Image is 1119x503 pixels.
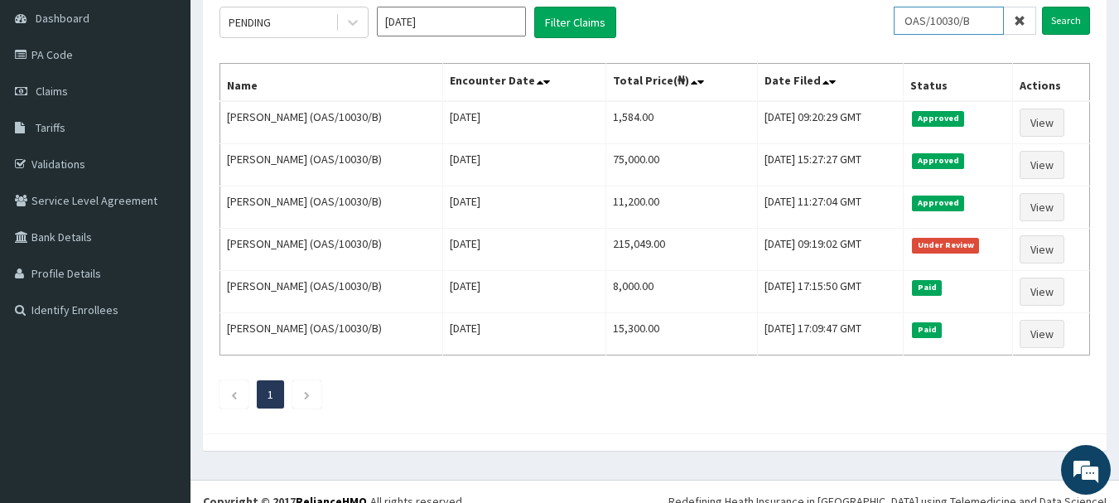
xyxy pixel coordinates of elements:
[1042,7,1090,35] input: Search
[272,8,311,48] div: Minimize live chat window
[912,238,979,253] span: Under Review
[912,196,964,210] span: Approved
[606,229,758,271] td: 215,049.00
[442,186,605,229] td: [DATE]
[377,7,526,36] input: Select Month and Year
[606,144,758,186] td: 75,000.00
[912,153,964,168] span: Approved
[220,144,443,186] td: [PERSON_NAME] (OAS/10030/B)
[606,186,758,229] td: 11,200.00
[220,229,443,271] td: [PERSON_NAME] (OAS/10030/B)
[1012,64,1090,102] th: Actions
[1020,151,1064,179] a: View
[758,101,904,144] td: [DATE] 09:20:29 GMT
[220,101,443,144] td: [PERSON_NAME] (OAS/10030/B)
[36,84,68,99] span: Claims
[1020,109,1064,137] a: View
[303,387,311,402] a: Next page
[220,186,443,229] td: [PERSON_NAME] (OAS/10030/B)
[442,101,605,144] td: [DATE]
[268,387,273,402] a: Page 1 is your current page
[230,387,238,402] a: Previous page
[220,64,443,102] th: Name
[758,144,904,186] td: [DATE] 15:27:27 GMT
[758,313,904,355] td: [DATE] 17:09:47 GMT
[220,313,443,355] td: [PERSON_NAME] (OAS/10030/B)
[904,64,1012,102] th: Status
[1020,235,1064,264] a: View
[442,64,605,102] th: Encounter Date
[758,271,904,313] td: [DATE] 17:15:50 GMT
[606,101,758,144] td: 1,584.00
[534,7,616,38] button: Filter Claims
[442,313,605,355] td: [DATE]
[606,313,758,355] td: 15,300.00
[912,111,964,126] span: Approved
[442,229,605,271] td: [DATE]
[606,64,758,102] th: Total Price(₦)
[912,280,942,295] span: Paid
[31,83,67,124] img: d_794563401_company_1708531726252_794563401
[442,271,605,313] td: [DATE]
[8,331,316,389] textarea: Type your message and hit 'Enter'
[912,322,942,337] span: Paid
[229,14,271,31] div: PENDING
[1020,320,1064,348] a: View
[36,120,65,135] span: Tariffs
[442,144,605,186] td: [DATE]
[758,186,904,229] td: [DATE] 11:27:04 GMT
[36,11,89,26] span: Dashboard
[606,271,758,313] td: 8,000.00
[758,229,904,271] td: [DATE] 09:19:02 GMT
[86,93,278,114] div: Chat with us now
[1020,278,1064,306] a: View
[758,64,904,102] th: Date Filed
[220,271,443,313] td: [PERSON_NAME] (OAS/10030/B)
[1020,193,1064,221] a: View
[96,148,229,315] span: We're online!
[894,7,1004,35] input: Search by HMO ID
